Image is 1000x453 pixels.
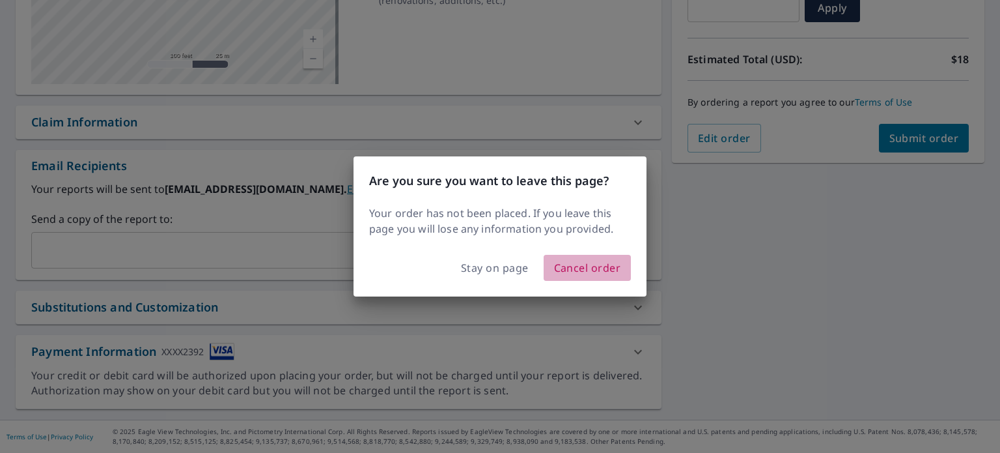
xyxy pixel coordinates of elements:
[451,256,538,280] button: Stay on page
[461,259,529,277] span: Stay on page
[369,172,631,190] h3: Are you sure you want to leave this page?
[369,205,631,237] p: Your order has not been placed. If you leave this page you will lose any information you provided.
[544,255,632,281] button: Cancel order
[554,259,621,277] span: Cancel order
